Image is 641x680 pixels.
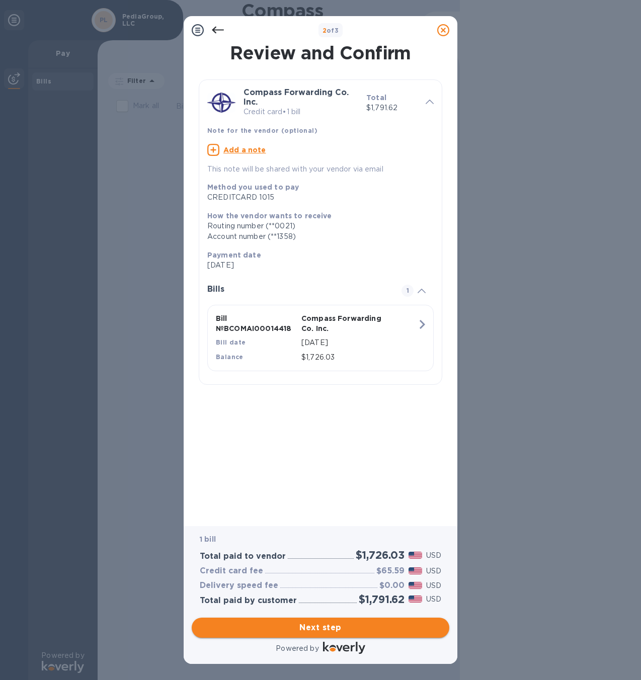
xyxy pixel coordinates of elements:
[200,622,441,634] span: Next step
[207,88,434,175] div: Compass Forwarding Co. Inc.Credit card•1 billTotal$1,791.62Note for the vendor (optional)Add a no...
[200,552,286,561] h3: Total paid to vendor
[216,353,244,361] b: Balance
[200,535,216,543] b: 1 bill
[197,42,444,63] h1: Review and Confirm
[216,313,297,333] p: Bill № BCOMAI00014418
[207,221,426,231] div: Routing number (**0021)
[379,581,405,590] h3: $0.00
[376,566,405,576] h3: $65.59
[301,337,417,348] p: [DATE]
[323,27,339,34] b: of 3
[207,127,317,134] b: Note for the vendor (optional)
[223,146,266,154] u: Add a note
[192,618,449,638] button: Next step
[207,183,299,191] b: Method you used to pay
[207,231,426,242] div: Account number (**1358)
[409,552,422,559] img: USD
[276,643,318,654] p: Powered by
[207,164,434,175] p: This note will be shared with your vendor via email
[244,88,349,107] b: Compass Forwarding Co. Inc.
[301,352,417,363] p: $1,726.03
[356,549,405,561] h2: $1,726.03
[426,566,441,576] p: USD
[207,212,332,220] b: How the vendor wants to receive
[207,285,389,294] h3: Bills
[301,313,383,333] p: Compass Forwarding Co. Inc.
[426,580,441,591] p: USD
[216,338,246,346] b: Bill date
[244,107,358,117] p: Credit card • 1 bill
[200,566,263,576] h3: Credit card fee
[409,582,422,589] img: USD
[207,260,426,271] p: [DATE]
[200,581,278,590] h3: Delivery speed fee
[409,596,422,603] img: USD
[200,596,297,606] h3: Total paid by customer
[426,594,441,605] p: USD
[366,103,418,113] p: $1,791.62
[207,192,426,203] div: CREDITCARD 1015
[323,642,365,654] img: Logo
[366,94,386,102] b: Total
[426,550,441,561] p: USD
[359,593,405,606] h2: $1,791.62
[207,305,434,371] button: Bill №BCOMAI00014418Compass Forwarding Co. Inc.Bill date[DATE]Balance$1,726.03
[402,285,414,297] span: 1
[409,567,422,574] img: USD
[207,251,261,259] b: Payment date
[323,27,327,34] span: 2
